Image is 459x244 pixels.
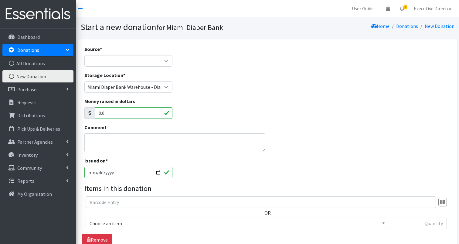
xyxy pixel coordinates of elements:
span: Choose an item [90,219,384,228]
p: Community [17,165,42,171]
p: Requests [17,99,36,105]
label: Money raised in dollars [84,98,135,105]
a: Executive Director [409,2,457,15]
a: Partner Agencies [2,136,73,148]
legend: Items in this donation [84,183,451,194]
a: New Donation [425,23,454,29]
a: Home [371,23,389,29]
img: HumanEssentials [2,4,73,24]
label: Comment [84,124,107,131]
p: Purchases [17,86,39,92]
a: Dashboard [2,31,73,43]
span: 1 [403,5,407,9]
abbr: required [106,158,108,164]
a: Distributions [2,109,73,122]
a: Requests [2,96,73,109]
a: My Organization [2,188,73,200]
input: Quantity [391,218,447,229]
p: Partner Agencies [17,139,53,145]
a: Inventory [2,149,73,161]
label: OR [264,209,271,216]
a: 1 [395,2,409,15]
a: All Donations [2,57,73,69]
a: Purchases [2,83,73,95]
abbr: required [100,46,102,52]
p: Dashboard [17,34,40,40]
a: Pick Ups & Deliveries [2,123,73,135]
p: Distributions [17,112,45,119]
label: Source [84,45,102,53]
p: My Organization [17,191,52,197]
a: Community [2,162,73,174]
p: Donations [17,47,39,53]
label: Issued on [84,157,108,164]
span: Choose an item [86,218,388,229]
abbr: required [123,72,125,78]
small: for Miami Diaper Bank [156,23,223,32]
a: Donations [396,23,418,29]
h1: Start a new donation [81,22,265,32]
p: Pick Ups & Deliveries [17,126,60,132]
p: Inventory [17,152,38,158]
a: Reports [2,175,73,187]
a: User Guide [347,2,379,15]
input: Barcode Entry [86,196,436,208]
a: New Donation [2,70,73,82]
a: Donations [2,44,73,56]
p: Reports [17,178,34,184]
label: Storage Location [84,72,125,79]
